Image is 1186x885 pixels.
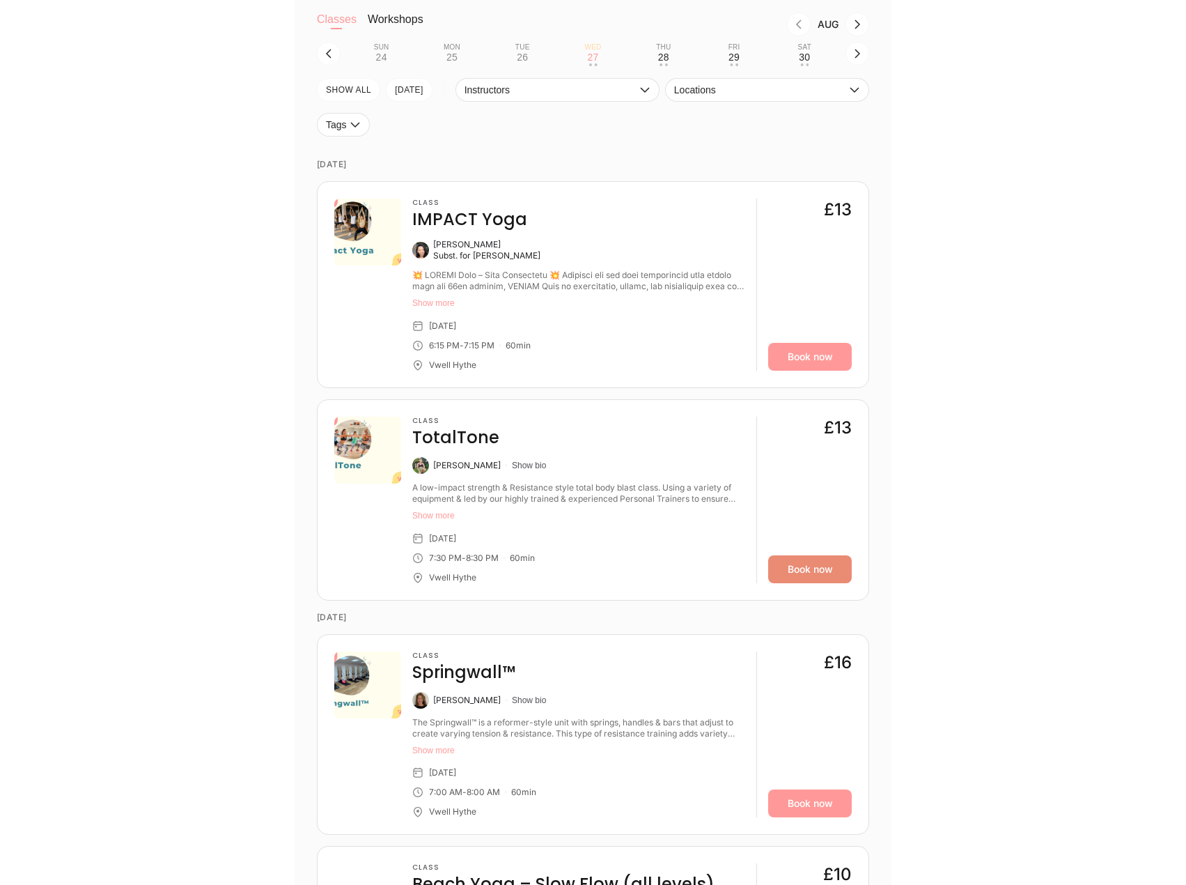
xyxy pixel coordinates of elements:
img: Mel Eberlein-Scott [412,457,429,474]
div: Vwell Hythe [429,806,476,817]
div: The Springwall™ is a reformer-style unit with springs, handles & bars that adjust to create varyi... [412,717,745,739]
div: Mon [444,43,460,52]
div: 7:15 PM [464,340,494,351]
h3: Class [412,199,527,207]
div: £13 [824,199,852,221]
div: 27 [587,52,598,63]
img: Susanna Macaulay [412,692,429,709]
nav: Month switch [446,13,869,36]
div: 30 [799,52,810,63]
div: Sun [374,43,389,52]
div: Fri [728,43,740,52]
img: Anita Chungbang [412,242,429,259]
div: 24 [376,52,387,63]
div: £13 [824,417,852,439]
img: 5d9617d8-c062-43cb-9683-4a4abb156b5d.png [334,652,401,718]
button: Show more [412,510,745,521]
span: Locations [674,84,846,95]
div: Thu [656,43,671,52]
div: £16 [824,652,852,674]
a: Book now [768,555,852,583]
h3: Class [412,652,515,660]
button: Locations [665,78,869,102]
span: Instructors [465,84,637,95]
div: • • [588,63,597,66]
div: 28 [658,52,669,63]
button: SHOW All [317,78,380,102]
div: [DATE] [429,533,456,544]
a: Book now [768,790,852,817]
a: Book now [768,343,852,371]
div: 26 [517,52,528,63]
img: 44cc3461-973b-410e-88a5-2edec3a281f6.png [334,199,401,265]
div: - [460,340,464,351]
time: [DATE] [317,148,869,181]
div: Vwell Hythe [429,360,476,371]
div: 6:15 PM [429,340,460,351]
div: 8:30 PM [466,553,499,564]
div: • • [730,63,738,66]
div: Sat [798,43,811,52]
div: A low-impact strength & Resistance style total body blast class. Using a variety of equipment & l... [412,482,745,505]
div: [PERSON_NAME] [433,460,501,471]
div: 60 min [510,553,535,564]
span: Tags [326,119,347,130]
button: Show more [412,745,745,756]
h3: Class [412,417,499,425]
div: 7:00 AM [429,787,462,798]
button: Show bio [512,695,546,706]
div: [PERSON_NAME] [433,695,501,706]
div: • • [660,63,668,66]
div: 7:30 PM [429,553,462,564]
h4: TotalTone [412,426,499,449]
div: Tue [515,43,530,52]
div: Wed [584,43,601,52]
div: [DATE] [429,767,456,778]
div: 29 [728,52,740,63]
button: Show bio [512,460,546,471]
button: Classes [317,13,357,40]
button: [DATE] [386,78,432,102]
button: Next month, Sep [845,13,869,36]
div: [DATE] [429,321,456,332]
img: 9ca2bd60-c661-483b-8a8b-da1a6fbf2332.png [334,417,401,484]
h4: Springwall™ [412,661,515,684]
h4: IMPACT Yoga [412,208,527,231]
div: 60 min [511,787,536,798]
button: Instructors [455,78,660,102]
div: • • [800,63,809,66]
button: Tags [317,113,370,137]
div: Month Aug [811,19,845,30]
div: - [462,553,466,564]
button: Show more [412,298,745,309]
div: 25 [446,52,458,63]
div: 60 min [506,340,531,351]
button: Previous month, Jul [787,13,811,36]
div: 8:00 AM [467,787,500,798]
div: Vwell Hythe [429,572,476,583]
h3: Class [412,863,715,872]
div: 💥 IMPACT Yoga – Yoga Reimagined 💥 Bringing all the best traditional yoga styles into the 21st cen... [412,270,745,292]
div: [PERSON_NAME] [433,239,540,250]
div: Subst. for [PERSON_NAME] [433,250,540,261]
button: Workshops [368,13,423,40]
div: - [462,787,467,798]
time: [DATE] [317,601,869,634]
